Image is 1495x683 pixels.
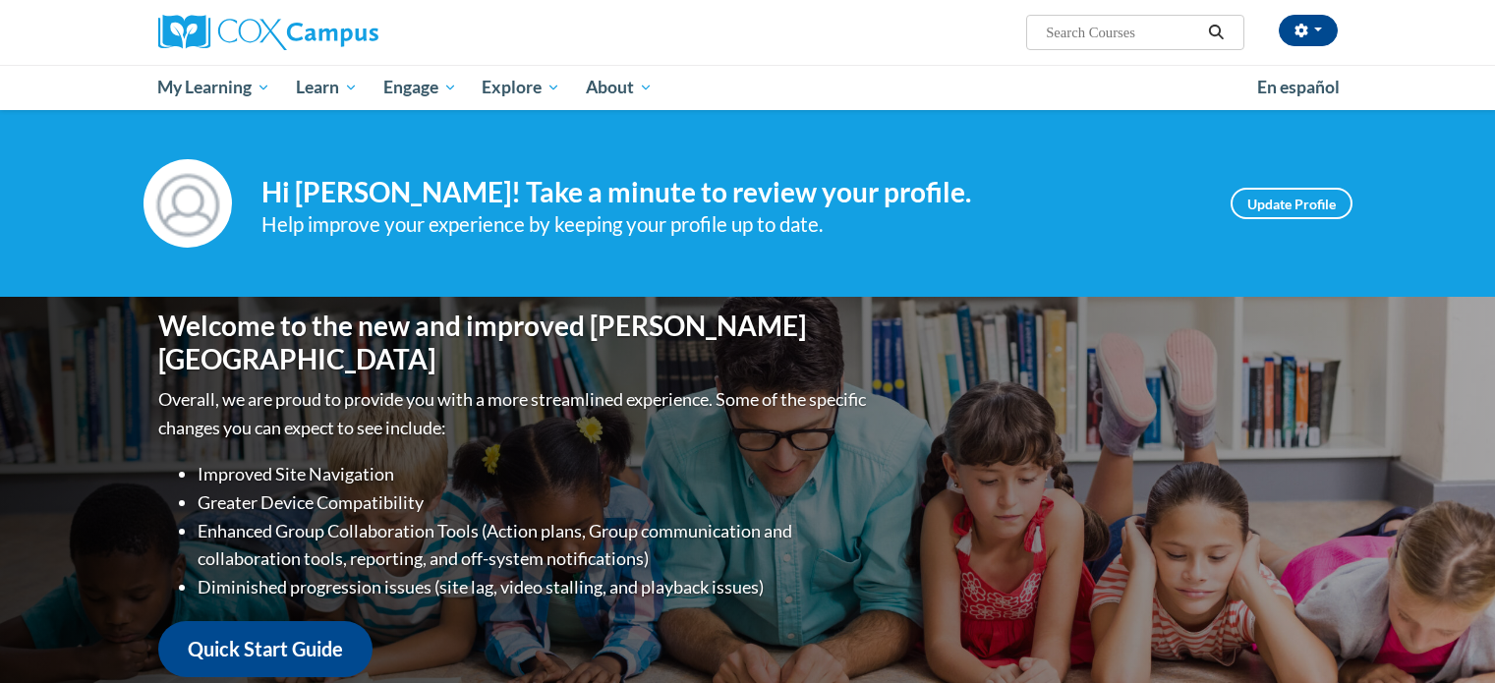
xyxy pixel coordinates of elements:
[158,621,373,677] a: Quick Start Guide
[158,310,871,375] h1: Welcome to the new and improved [PERSON_NAME][GEOGRAPHIC_DATA]
[261,208,1201,241] div: Help improve your experience by keeping your profile up to date.
[1044,21,1201,44] input: Search Courses
[198,460,871,488] li: Improved Site Navigation
[145,65,284,110] a: My Learning
[144,159,232,248] img: Profile Image
[371,65,470,110] a: Engage
[586,76,653,99] span: About
[1279,15,1338,46] button: Account Settings
[198,488,871,517] li: Greater Device Compatibility
[482,76,560,99] span: Explore
[1244,67,1352,108] a: En español
[1257,77,1340,97] span: En español
[573,65,665,110] a: About
[1201,21,1231,44] button: Search
[198,517,871,574] li: Enhanced Group Collaboration Tools (Action plans, Group communication and collaboration tools, re...
[469,65,573,110] a: Explore
[1231,188,1352,219] a: Update Profile
[283,65,371,110] a: Learn
[198,573,871,601] li: Diminished progression issues (site lag, video stalling, and playback issues)
[158,15,378,50] img: Cox Campus
[261,176,1201,209] h4: Hi [PERSON_NAME]! Take a minute to review your profile.
[157,76,270,99] span: My Learning
[296,76,358,99] span: Learn
[129,65,1367,110] div: Main menu
[1416,604,1479,667] iframe: Button to launch messaging window
[158,385,871,442] p: Overall, we are proud to provide you with a more streamlined experience. Some of the specific cha...
[383,76,457,99] span: Engage
[158,15,532,50] a: Cox Campus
